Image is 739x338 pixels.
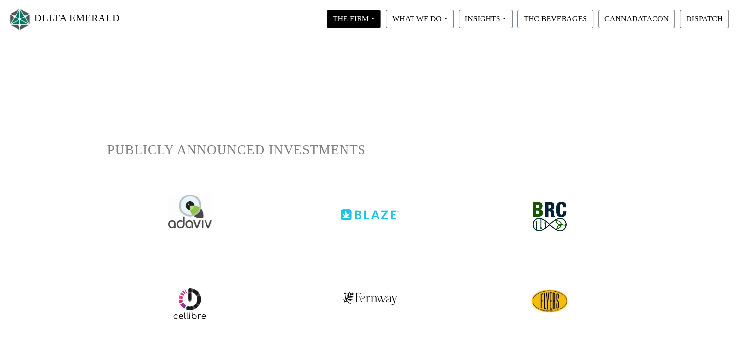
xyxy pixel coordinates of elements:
[172,286,206,320] img: cellibre
[598,10,675,28] button: CANNADATACON
[525,195,574,239] img: brc
[386,10,454,28] button: WHAT WE DO
[517,10,593,28] button: THC BEVERAGES
[8,4,120,35] a: DELTA EMERALD
[596,14,677,22] a: CANNADATACON
[342,282,398,306] img: fernway
[459,10,513,28] button: INSIGHTS
[677,14,731,22] a: DISPATCH
[8,6,32,32] img: Logo
[168,195,212,228] img: adaviv
[341,195,399,220] img: blaze
[327,10,381,28] button: THE FIRM
[680,10,729,28] button: DISPATCH
[107,142,632,158] h1: PUBLICLY ANNOUNCED INVESTMENTS
[530,282,569,320] img: cellibre
[515,14,596,22] a: THC BEVERAGES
